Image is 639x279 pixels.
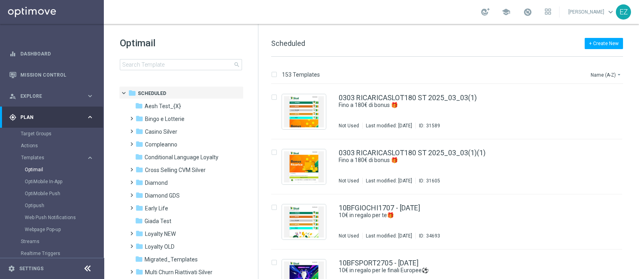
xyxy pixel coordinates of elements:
a: 10BFGIOCHI1707 - [DATE] [339,204,420,212]
a: Mission Control [20,64,94,85]
div: Templates [21,152,103,235]
a: Target Groups [21,131,83,137]
i: folder [135,178,143,186]
i: folder [135,255,143,263]
span: Multi Churn Riattivati Silver [145,269,212,276]
div: Press SPACE to select this row. [263,84,637,139]
div: Not Used [339,233,359,239]
div: 31605 [426,178,440,184]
div: Press SPACE to select this row. [263,194,637,249]
i: folder [135,230,143,237]
div: ID: [415,233,440,239]
button: person_search Explore keyboard_arrow_right [9,93,94,99]
i: folder [135,102,143,110]
a: 0303 RICARICASLOT180 ST 2025_03_03(1)(1) [339,149,486,156]
i: folder [135,166,143,174]
div: Press SPACE to select this row. [263,139,637,194]
a: Optipush [25,202,83,209]
span: Explore [20,94,86,99]
a: Fino a 180€ di bonus 🎁​ [339,156,570,164]
span: Plan [20,115,86,120]
div: Mission Control [9,64,94,85]
button: gps_fixed Plan keyboard_arrow_right [9,114,94,121]
span: Diamond [145,179,168,186]
img: 34693.jpeg [284,206,324,237]
div: 10€ in regalo per le finali Europee⚽ [339,267,589,274]
a: 0303 RICARICASLOT180 ST 2025_03_03(1) [339,94,477,101]
span: Compleanno [145,141,177,148]
a: [PERSON_NAME]keyboard_arrow_down [568,6,616,18]
a: OptiMobile Push [25,190,83,197]
span: Templates [21,155,78,160]
span: Casino Silver [145,128,177,135]
span: Scheduled [271,39,305,47]
div: Mission Control [9,72,94,78]
p: 153 Templates [282,71,320,78]
span: Cross Selling CVM Silver [145,166,206,174]
i: keyboard_arrow_right [86,154,94,162]
a: Webpage Pop-up [25,226,83,233]
span: Aesh Test_{X} [145,103,181,110]
div: Realtime Triggers [21,247,103,259]
button: Name (A-Z)arrow_drop_down [590,70,623,79]
div: Last modified: [DATE] [363,178,415,184]
i: folder [135,204,143,212]
span: school [502,8,510,16]
h1: Optimail [120,37,242,49]
div: OptiMobile Push [25,188,103,200]
span: Giada Test [145,218,171,225]
img: 31605.jpeg [284,151,324,182]
div: 34693 [426,233,440,239]
span: search [234,61,240,68]
span: Scheduled [138,90,166,97]
div: Actions [21,140,103,152]
span: Early Life [145,205,168,212]
i: gps_fixed [9,114,16,121]
i: keyboard_arrow_right [86,92,94,100]
input: Search Template [120,59,242,70]
a: Web Push Notifications [25,214,83,221]
img: 31589.jpeg [284,96,324,127]
div: Dashboard [9,43,94,64]
button: Templates keyboard_arrow_right [21,154,94,161]
div: Optimail [25,164,103,176]
span: Migrated_Templates [145,256,198,263]
div: equalizer Dashboard [9,51,94,57]
i: keyboard_arrow_right [86,113,94,121]
div: Not Used [339,123,359,129]
div: Web Push Notifications [25,212,103,224]
i: folder [135,115,143,123]
div: 10€ in regalo per te🎁 [339,212,589,219]
a: Fino a 180€ di bonus 🎁​ [339,101,570,109]
span: Loyalty OLD [145,243,175,250]
a: 10€ in regalo per te🎁 [339,212,570,219]
span: Bingo e Lotterie [145,115,185,123]
a: Dashboard [20,43,94,64]
div: EZ [616,4,631,20]
i: person_search [9,93,16,100]
a: 10€ in regalo per le finali Europee⚽ [339,267,570,274]
div: 31589 [426,123,440,129]
a: Streams [21,238,83,245]
span: Diamond GDS [145,192,180,199]
span: keyboard_arrow_down [606,8,615,16]
span: Conditional Language Loyalty [145,154,218,161]
span: Loyalty NEW [145,230,176,237]
div: ID: [415,178,440,184]
a: Actions [21,142,83,149]
div: Not Used [339,178,359,184]
div: Target Groups [21,128,103,140]
i: folder [135,191,143,199]
div: OptiMobile In-App [25,176,103,188]
div: ID: [415,123,440,129]
i: folder [128,89,136,97]
i: folder [135,153,143,161]
div: Optipush [25,200,103,212]
div: Plan [9,114,86,121]
i: folder [135,268,143,276]
i: arrow_drop_down [616,71,622,78]
div: Last modified: [DATE] [363,123,415,129]
i: settings [8,265,15,272]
